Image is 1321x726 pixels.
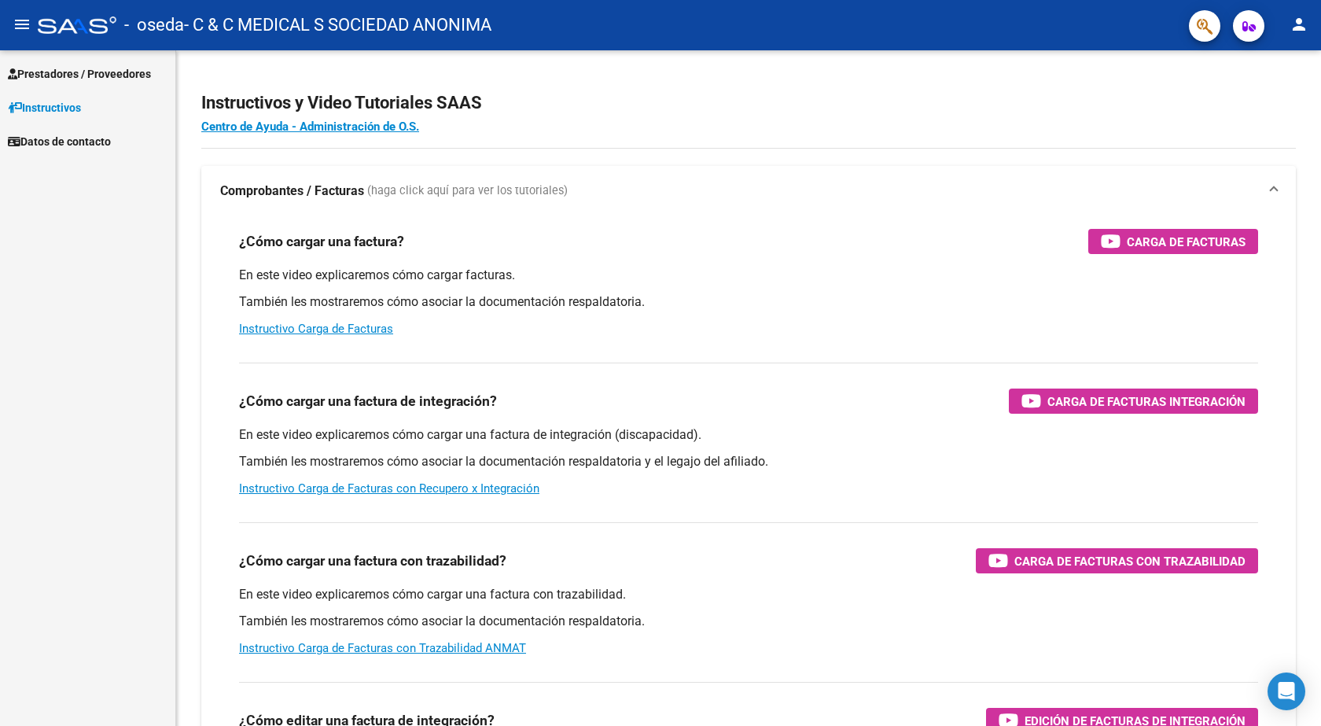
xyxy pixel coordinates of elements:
[1127,232,1246,252] span: Carga de Facturas
[239,641,526,655] a: Instructivo Carga de Facturas con Trazabilidad ANMAT
[1268,673,1305,710] div: Open Intercom Messenger
[13,15,31,34] mat-icon: menu
[367,182,568,200] span: (haga click aquí para ver los tutoriales)
[239,390,497,412] h3: ¿Cómo cargar una factura de integración?
[239,230,404,252] h3: ¿Cómo cargar una factura?
[8,99,81,116] span: Instructivos
[1014,551,1246,571] span: Carga de Facturas con Trazabilidad
[239,426,1258,444] p: En este video explicaremos cómo cargar una factura de integración (discapacidad).
[124,8,184,42] span: - oseda
[1009,389,1258,414] button: Carga de Facturas Integración
[201,88,1296,118] h2: Instructivos y Video Tutoriales SAAS
[239,293,1258,311] p: También les mostraremos cómo asociar la documentación respaldatoria.
[239,322,393,336] a: Instructivo Carga de Facturas
[184,8,491,42] span: - C & C MEDICAL S SOCIEDAD ANONIMA
[239,453,1258,470] p: También les mostraremos cómo asociar la documentación respaldatoria y el legajo del afiliado.
[1088,229,1258,254] button: Carga de Facturas
[976,548,1258,573] button: Carga de Facturas con Trazabilidad
[8,133,111,150] span: Datos de contacto
[8,65,151,83] span: Prestadores / Proveedores
[239,586,1258,603] p: En este video explicaremos cómo cargar una factura con trazabilidad.
[239,550,506,572] h3: ¿Cómo cargar una factura con trazabilidad?
[239,613,1258,630] p: También les mostraremos cómo asociar la documentación respaldatoria.
[1290,15,1308,34] mat-icon: person
[1047,392,1246,411] span: Carga de Facturas Integración
[201,166,1296,216] mat-expansion-panel-header: Comprobantes / Facturas (haga click aquí para ver los tutoriales)
[239,267,1258,284] p: En este video explicaremos cómo cargar facturas.
[220,182,364,200] strong: Comprobantes / Facturas
[201,120,419,134] a: Centro de Ayuda - Administración de O.S.
[239,481,539,496] a: Instructivo Carga de Facturas con Recupero x Integración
